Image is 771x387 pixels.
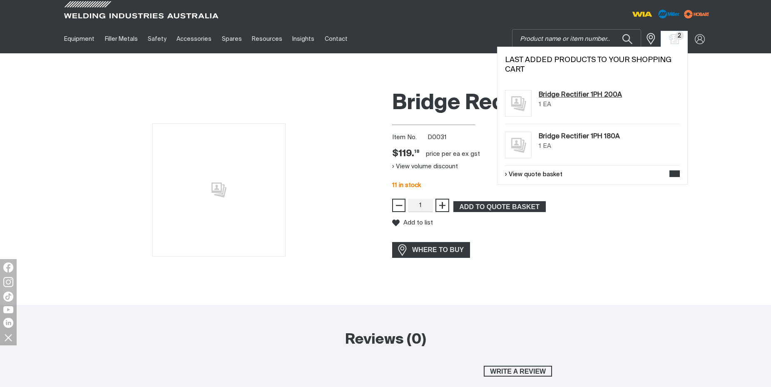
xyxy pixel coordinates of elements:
img: TikTok [3,292,13,302]
div: EA [543,142,551,151]
img: LinkedIn [3,318,13,328]
a: Equipment [59,25,99,53]
div: price per EA [426,150,460,158]
span: − [395,198,403,212]
img: YouTube [3,306,13,313]
a: Spares [217,25,247,53]
img: hide socials [1,330,15,345]
a: Safety [143,25,172,53]
sup: 18 [414,149,420,154]
span: + [438,198,446,212]
span: WHERE TO BUY [407,243,469,257]
a: Resources [247,25,287,53]
h1: Bridge Rectifier 1PH 200A [392,90,712,117]
span: 2 [675,31,684,40]
img: No image for this product [505,90,532,117]
button: Write a review [484,366,552,377]
button: Add Bridge Rectifier 1PH 200A to the shopping cart [453,201,546,212]
img: Instagram [3,277,13,287]
img: Facebook [3,262,13,272]
img: No image for this product [152,123,286,257]
a: Filler Metals [99,25,142,53]
span: Add to list [403,219,433,226]
span: Write a review [485,366,551,377]
a: Accessories [172,25,216,53]
button: Add to list [392,219,433,227]
a: Insights [287,25,319,53]
nav: Main [59,25,549,53]
span: 11 in stock [392,182,421,188]
span: 1 [539,101,541,107]
a: Contact [320,25,353,53]
span: D0031 [428,134,447,140]
a: WHERE TO BUY [392,242,470,257]
button: View volume discount [392,160,458,173]
span: $119. [392,148,420,160]
h2: Last added products to your shopping cart [505,55,680,75]
span: 1 [539,143,541,149]
div: ex gst [462,150,480,158]
img: No image for this product [505,132,532,158]
input: Product name or item number... [512,30,641,48]
div: Price [392,148,420,160]
span: ADD TO QUOTE BASKET [454,201,545,212]
a: Bridge Rectifier 1PH 180A [539,132,620,142]
div: EA [543,100,551,110]
a: View quote basket [505,170,562,180]
h2: Reviews (0) [219,331,552,349]
a: Shopping cart (2 product(s)) [668,34,681,44]
a: Bridge Rectifier 1PH 200A [539,90,622,100]
img: miller [681,8,712,20]
span: Item No. [392,133,426,142]
button: Search products [613,29,642,49]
